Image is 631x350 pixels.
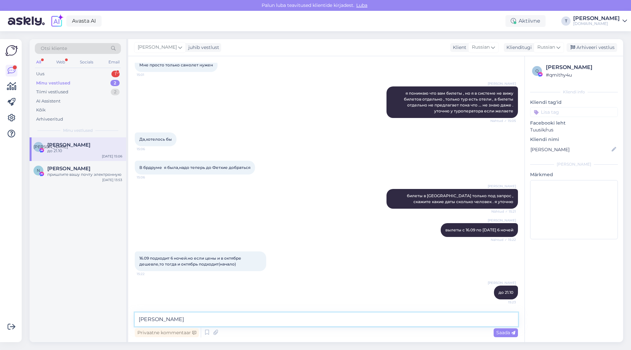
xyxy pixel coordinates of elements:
[47,148,122,154] div: до 21.10
[546,71,616,79] div: # qmithy4u
[499,290,513,295] span: до 21.10
[407,193,514,204] span: билеты в [GEOGRAPHIC_DATA] только под запрос , скажите какие даты сколько человек . я уточню
[50,14,64,28] img: explore-ai
[36,116,63,123] div: Arhiveeritud
[37,168,40,173] span: N
[530,89,618,95] div: Kliendi info
[110,80,120,86] div: 2
[36,107,46,113] div: Kõik
[488,184,516,189] span: [PERSON_NAME]
[139,137,172,142] span: Да,хотелось бы
[186,44,219,51] div: juhib vestlust
[139,62,213,67] span: Мне просто только самолет нужен
[41,45,67,52] span: Otsi kliente
[139,165,250,170] span: В брдруме я была,надо теперь до Фетхие добраться
[63,128,93,133] span: Minu vestlused
[138,44,177,51] span: [PERSON_NAME]
[445,227,513,232] span: вылеты с 16.09 по [DATE] 6 ночей
[111,89,120,95] div: 2
[36,80,70,86] div: Minu vestlused
[137,175,161,180] span: 15:06
[35,58,42,66] div: All
[573,21,620,26] div: [DOMAIN_NAME]
[537,44,555,51] span: Russian
[488,218,516,223] span: [PERSON_NAME]
[530,127,618,133] p: Tuusik/rus
[530,107,618,117] input: Lisa tag
[546,63,616,71] div: [PERSON_NAME]
[135,328,199,337] div: Privaatne kommentaar
[36,89,68,95] div: Tiimi vestlused
[496,330,515,336] span: Saada
[472,44,490,51] span: Russian
[139,256,242,267] span: 16.09 подходит 6 ночей.но если цены и в октябре дешевле,то тогда и октябрь подходит(начало)
[530,171,618,178] p: Märkmed
[354,2,369,8] span: Luba
[55,58,66,66] div: Web
[111,71,120,77] div: 1
[137,147,161,152] span: 15:06
[505,15,546,27] div: Aktiivne
[490,118,516,123] span: Nähtud ✓ 15:05
[530,120,618,127] p: Facebooki leht
[137,72,161,77] span: 15:01
[504,44,532,51] div: Klienditugi
[530,161,618,167] div: [PERSON_NAME]
[561,16,571,26] div: T
[135,313,518,326] textarea: [PERSON_NAME]
[79,58,95,66] div: Socials
[66,15,102,27] a: Avasta AI
[404,91,514,113] span: я понимаю что вам билеты , но я в системе не вижу билетов отдельно , только тур есть отели , а би...
[535,68,539,73] span: q
[530,99,618,106] p: Kliendi tag'id
[102,154,122,159] div: [DATE] 15:06
[491,237,516,242] span: Nähtud ✓ 15:22
[5,44,18,57] img: Askly Logo
[36,98,60,105] div: AI Assistent
[567,43,617,52] div: Arhiveeri vestlus
[47,172,122,177] div: пришлите вашу почту электронную
[491,209,516,214] span: Nähtud ✓ 15:21
[530,146,610,153] input: Lisa nimi
[137,271,161,276] span: 15:22
[36,71,44,77] div: Uus
[573,16,627,26] a: [PERSON_NAME][DOMAIN_NAME]
[47,142,90,148] span: Илона Колыбина
[491,300,516,305] span: 15:23
[530,136,618,143] p: Kliendi nimi
[573,16,620,21] div: [PERSON_NAME]
[450,44,466,51] div: Klient
[107,58,121,66] div: Email
[102,177,122,182] div: [DATE] 13:53
[47,166,90,172] span: Natalia Pleshakova
[488,280,516,285] span: [PERSON_NAME]
[488,81,516,86] span: [PERSON_NAME]
[34,144,68,149] span: [PERSON_NAME]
